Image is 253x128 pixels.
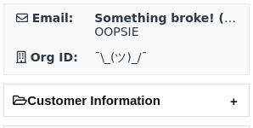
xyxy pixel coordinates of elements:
[31,50,78,64] strong: Org ID:
[94,25,138,38] span: OOPSIE
[32,11,74,25] strong: Email:
[94,50,147,64] span: ¯\_(ツ)_/¯
[4,84,249,116] h2: Customer Information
